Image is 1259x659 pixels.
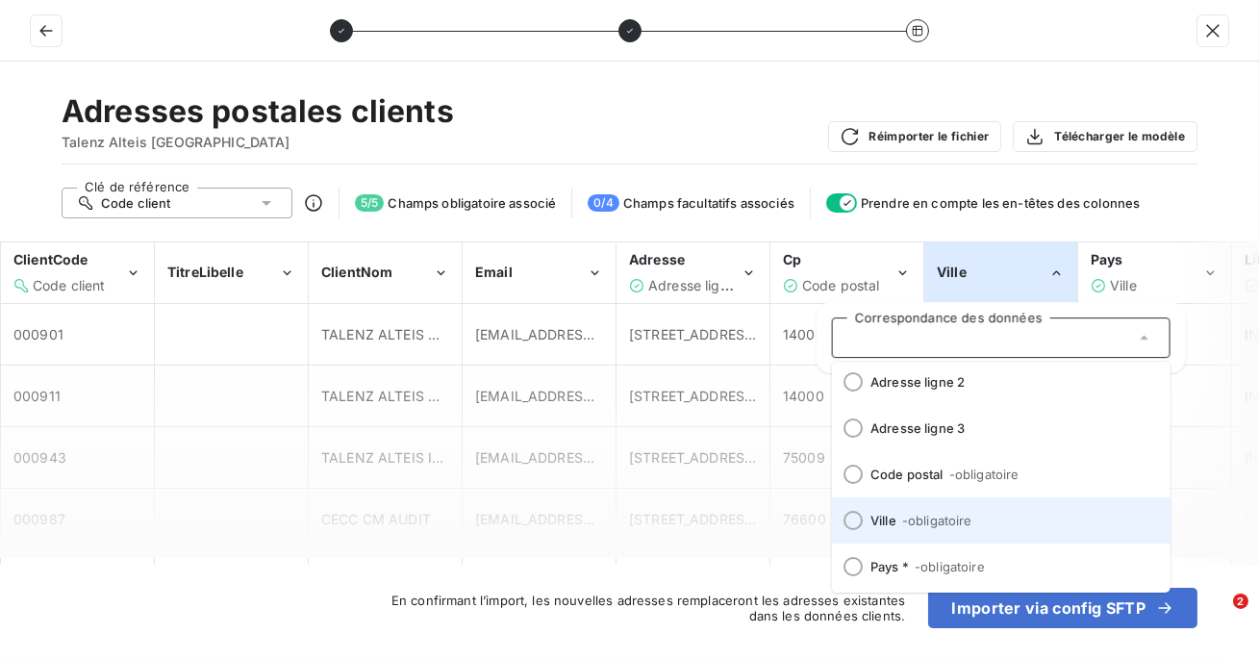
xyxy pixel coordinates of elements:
[783,388,824,404] span: 14000
[629,251,685,267] span: Adresse
[475,449,711,466] span: [EMAIL_ADDRESS][DOMAIN_NAME]
[101,195,171,211] span: Code client
[937,264,967,280] span: Ville
[13,251,88,267] span: ClientCode
[928,588,1197,628] button: Importer via config SFTP
[62,133,454,152] span: Talenz Alteis [GEOGRAPHIC_DATA]
[1194,594,1240,640] iframe: Intercom live chat
[321,511,431,527] span: CECC CM AUDIT
[463,242,617,304] th: Email
[861,195,1140,211] span: Prendre en compte les en-têtes des colonnes
[629,449,987,466] span: [STREET_ADDRESS][PERSON_NAME] [PERSON_NAME]
[783,511,826,527] span: 76600
[783,251,801,267] span: Cp
[475,511,711,527] span: [EMAIL_ADDRESS][DOMAIN_NAME]
[321,388,470,404] span: TALENZ ALTEIS AUDIT
[1078,242,1232,304] th: Pays
[870,513,1155,528] span: Ville
[13,388,61,404] span: 000911
[1233,594,1248,609] span: 2
[376,593,905,623] span: En confirmant l’import, les nouvelles adresses remplaceront les adresses existantes dans les donn...
[948,467,1019,482] span: - obligatoire
[901,513,971,528] span: - obligatoire
[828,121,1002,152] button: Réimporter le fichier
[588,194,618,212] span: 0 / 4
[475,264,513,280] span: Email
[783,326,824,342] span: 14000
[802,277,880,293] span: Code postal
[13,326,63,342] span: 000901
[629,511,870,527] span: [STREET_ADDRESS][PERSON_NAME]
[770,242,924,304] th: Cp
[321,449,450,466] span: TALENZ ALTEIS IDF
[1091,251,1123,267] span: Pays
[388,195,556,211] span: Champs obligatoire associé
[648,277,745,293] span: Adresse ligne 1
[1,242,155,304] th: ClientCode
[783,449,825,466] span: 75009
[1013,121,1197,152] button: Télécharger le modèle
[870,467,1155,482] span: Code postal
[13,511,65,527] span: 000987
[924,242,1078,304] th: Ville
[62,92,454,131] h2: Adresses postales clients
[915,559,985,574] span: - obligatoire
[475,388,711,404] span: [EMAIL_ADDRESS][DOMAIN_NAME]
[870,559,1155,574] span: Pays *
[321,264,392,280] span: ClientNom
[1110,277,1137,293] span: Ville
[355,194,384,212] span: 5 / 5
[309,242,463,304] th: ClientNom
[870,420,1155,436] span: Adresse ligne 3
[155,242,309,304] th: TitreLibelle
[623,195,794,211] span: Champs facultatifs associés
[629,326,870,342] span: [STREET_ADDRESS][PERSON_NAME]
[475,326,711,342] span: [EMAIL_ADDRESS][DOMAIN_NAME]
[167,264,243,280] span: TitreLibelle
[13,449,66,466] span: 000943
[33,277,106,293] span: Code client
[321,326,488,342] span: TALENZ ALTEIS CONSEIL
[629,388,870,404] span: [STREET_ADDRESS][PERSON_NAME]
[617,242,770,304] th: Adresse
[870,374,1155,390] span: Adresse ligne 2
